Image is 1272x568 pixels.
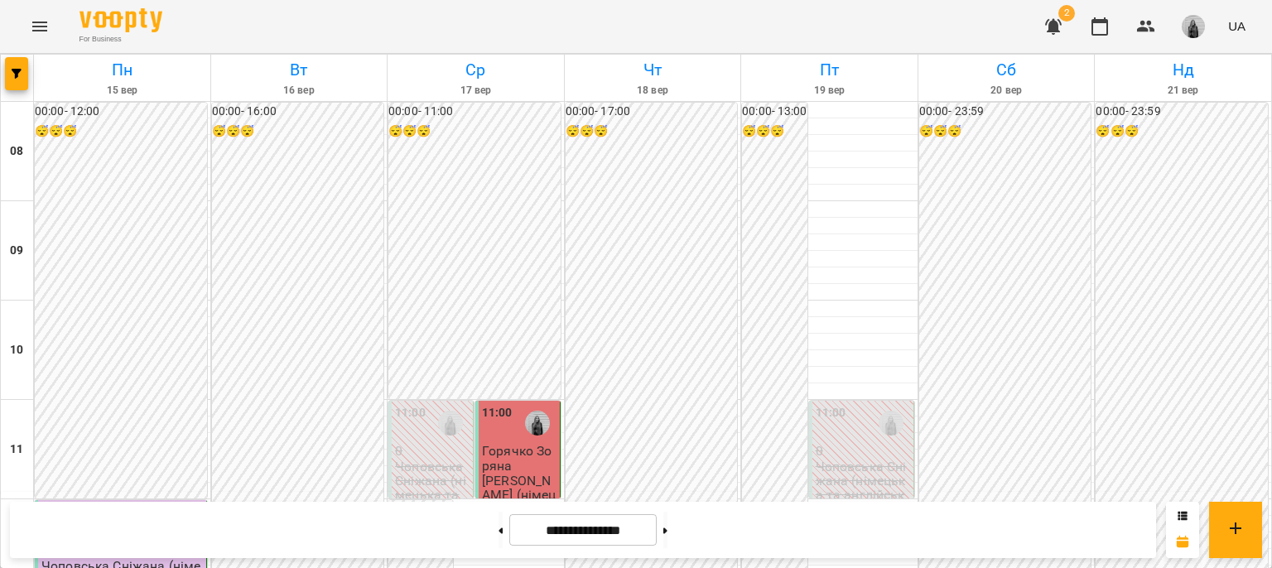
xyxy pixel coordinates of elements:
[1097,57,1269,83] h6: Нд
[395,404,426,422] label: 11:00
[919,103,1091,121] h6: 00:00 - 23:59
[10,142,23,161] h6: 08
[482,443,552,473] span: Горячко Зоряна
[388,123,561,141] h6: 😴😴😴
[1096,123,1268,141] h6: 😴😴😴
[212,103,384,121] h6: 00:00 - 16:00
[438,411,463,436] img: Чоповська Сніжана (н, а)
[395,460,470,546] p: Чоповська Сніжана (німецька та англійська, індивідуально)
[388,103,561,121] h6: 00:00 - 11:00
[816,460,910,531] p: Чоповська Сніжана (німецька та англійська, індивідуально)
[79,8,162,32] img: Voopty Logo
[919,123,1091,141] h6: 😴😴😴
[10,341,23,359] h6: 10
[921,57,1092,83] h6: Сб
[35,103,207,121] h6: 00:00 - 12:00
[742,103,807,121] h6: 00:00 - 13:00
[214,83,385,99] h6: 16 вер
[742,123,807,141] h6: 😴😴😴
[566,123,738,141] h6: 😴😴😴
[744,57,915,83] h6: Пт
[35,123,207,141] h6: 😴😴😴
[566,103,738,121] h6: 00:00 - 17:00
[390,83,561,99] h6: 17 вер
[1221,11,1252,41] button: UA
[921,83,1092,99] h6: 20 вер
[1096,103,1268,121] h6: 00:00 - 23:59
[79,34,162,45] span: For Business
[390,57,561,83] h6: Ср
[482,474,556,531] p: [PERSON_NAME] (німецька, індивідуально)
[1058,5,1075,22] span: 2
[10,242,23,260] h6: 09
[525,411,550,436] img: Чоповська Сніжана (н, а)
[1228,17,1245,35] span: UA
[567,57,739,83] h6: Чт
[10,440,23,459] h6: 11
[567,83,739,99] h6: 18 вер
[816,404,846,422] label: 11:00
[744,83,915,99] h6: 19 вер
[395,444,470,458] p: 0
[1182,15,1205,38] img: 465148d13846e22f7566a09ee851606a.jpeg
[214,57,385,83] h6: Вт
[20,7,60,46] button: Menu
[816,444,910,458] p: 0
[36,57,208,83] h6: Пн
[482,404,513,422] label: 11:00
[879,411,903,436] img: Чоповська Сніжана (н, а)
[1097,83,1269,99] h6: 21 вер
[212,123,384,141] h6: 😴😴😴
[36,83,208,99] h6: 15 вер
